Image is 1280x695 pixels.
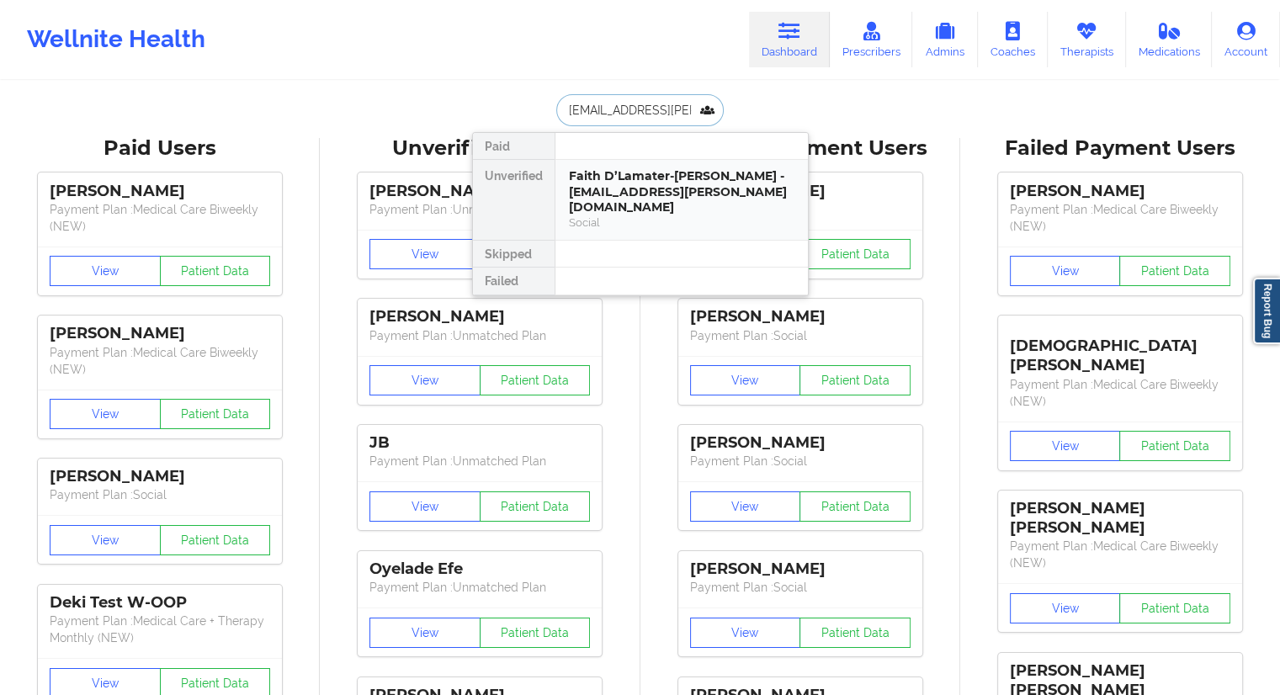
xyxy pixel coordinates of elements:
button: View [369,618,481,648]
div: Deki Test W-OOP [50,593,270,613]
div: [PERSON_NAME] [690,307,911,326]
button: Patient Data [799,365,911,395]
a: Admins [912,12,978,67]
p: Payment Plan : Unmatched Plan [369,201,590,218]
div: Paid Users [12,135,308,162]
p: Payment Plan : Unmatched Plan [369,453,590,470]
div: [PERSON_NAME] [50,324,270,343]
div: Skipped [473,241,555,268]
p: Payment Plan : Medical Care Biweekly (NEW) [50,344,270,378]
a: Prescribers [830,12,913,67]
p: Payment Plan : Medical Care Biweekly (NEW) [1010,376,1230,410]
p: Payment Plan : Social [690,327,911,344]
button: View [50,256,161,286]
a: Account [1212,12,1280,67]
div: [PERSON_NAME] [369,182,590,201]
div: [PERSON_NAME] [PERSON_NAME] [1010,499,1230,538]
p: Payment Plan : Medical Care Biweekly (NEW) [50,201,270,235]
div: Unverified Users [332,135,628,162]
div: [PERSON_NAME] [50,467,270,486]
button: View [50,399,161,429]
div: Faith D’Lamater-[PERSON_NAME] - [EMAIL_ADDRESS][PERSON_NAME][DOMAIN_NAME] [569,168,794,215]
button: Patient Data [799,239,911,269]
a: Medications [1126,12,1213,67]
a: Therapists [1048,12,1126,67]
button: View [1010,431,1121,461]
div: JB [369,433,590,453]
div: [DEMOGRAPHIC_DATA][PERSON_NAME] [1010,324,1230,375]
p: Payment Plan : Medical Care Biweekly (NEW) [1010,201,1230,235]
div: Oyelade Efe [369,560,590,579]
button: Patient Data [1119,256,1230,286]
p: Payment Plan : Social [690,579,911,596]
div: [PERSON_NAME] [369,307,590,326]
button: Patient Data [480,365,591,395]
button: Patient Data [160,256,271,286]
button: Patient Data [480,618,591,648]
button: View [690,365,801,395]
button: View [1010,593,1121,623]
button: View [690,618,801,648]
p: Payment Plan : Medical Care Biweekly (NEW) [1010,538,1230,571]
p: Payment Plan : Unmatched Plan [369,327,590,344]
button: View [369,239,481,269]
a: Coaches [978,12,1048,67]
button: Patient Data [1119,431,1230,461]
p: Payment Plan : Unmatched Plan [369,579,590,596]
button: View [369,491,481,522]
button: View [690,491,801,522]
a: Dashboard [749,12,830,67]
p: Payment Plan : Social [50,486,270,503]
div: Paid [473,133,555,160]
a: Report Bug [1253,278,1280,344]
button: View [369,365,481,395]
div: Social [569,215,794,230]
button: Patient Data [160,399,271,429]
div: Failed Payment Users [972,135,1268,162]
button: Patient Data [799,491,911,522]
button: Patient Data [480,491,591,522]
div: [PERSON_NAME] [690,560,911,579]
p: Payment Plan : Social [690,453,911,470]
button: View [1010,256,1121,286]
p: Payment Plan : Medical Care + Therapy Monthly (NEW) [50,613,270,646]
button: Patient Data [1119,593,1230,623]
button: Patient Data [160,525,271,555]
button: View [50,525,161,555]
div: Unverified [473,160,555,241]
div: [PERSON_NAME] [690,433,911,453]
button: Patient Data [799,618,911,648]
div: [PERSON_NAME] [50,182,270,201]
div: [PERSON_NAME] [1010,182,1230,201]
div: Failed [473,268,555,294]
